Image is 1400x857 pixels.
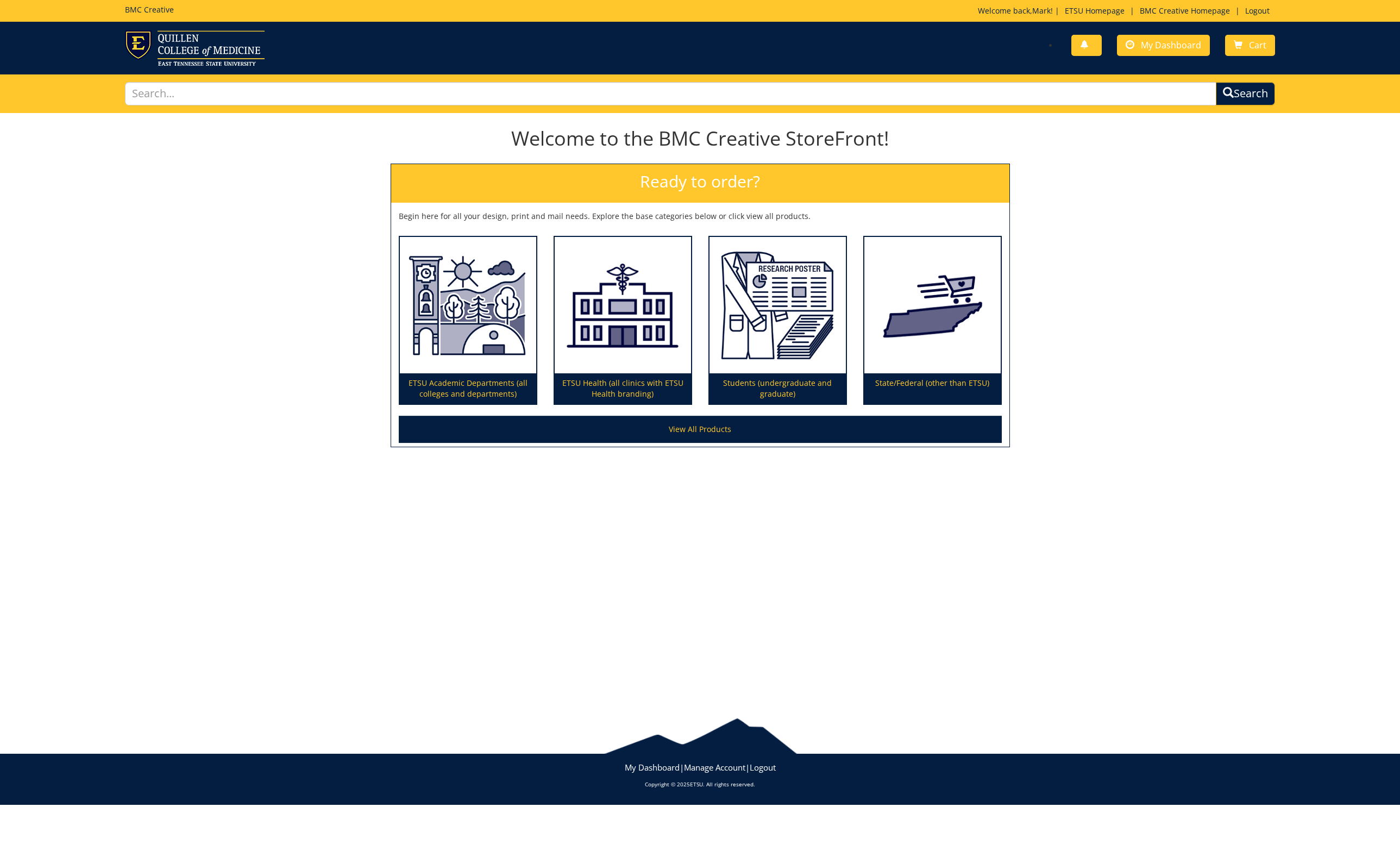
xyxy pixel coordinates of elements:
p: ETSU Health (all clinics with ETSU Health branding) [555,373,691,404]
h5: BMC Creative [125,5,174,14]
h1: Welcome to the BMC Creative StoreFront! [391,128,1010,149]
a: State/Federal (other than ETSU) [864,237,1001,404]
img: ETSU Health (all clinics with ETSU Health branding) [555,237,691,374]
a: Cart [1225,35,1275,56]
a: Mark [1032,5,1051,16]
a: Logout [1240,5,1275,16]
a: Logout [750,762,776,773]
h2: Ready to order? [391,164,1009,203]
a: My Dashboard [1117,35,1210,56]
span: Cart [1249,39,1266,51]
p: Welcome back, ! | | | [978,5,1275,16]
a: Students (undergraduate and graduate) [710,237,846,404]
a: ETSU [690,780,703,788]
button: Search [1216,82,1275,105]
img: ETSU logo [125,30,265,66]
input: Search... [125,82,1217,105]
a: ETSU Academic Departments (all colleges and departments) [400,237,536,404]
a: View All Products [399,416,1002,443]
a: BMC Creative Homepage [1134,5,1235,16]
p: Students (undergraduate and graduate) [710,373,846,404]
span: My Dashboard [1141,39,1201,51]
a: Manage Account [684,762,745,773]
a: ETSU Health (all clinics with ETSU Health branding) [555,237,691,404]
p: State/Federal (other than ETSU) [864,373,1001,404]
p: Begin here for all your design, print and mail needs. Explore the base categories below or click ... [399,211,1002,222]
a: My Dashboard [625,762,680,773]
img: Students (undergraduate and graduate) [710,237,846,374]
p: ETSU Academic Departments (all colleges and departments) [400,373,536,404]
a: ETSU Homepage [1059,5,1130,16]
img: ETSU Academic Departments (all colleges and departments) [400,237,536,374]
img: State/Federal (other than ETSU) [864,237,1001,374]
